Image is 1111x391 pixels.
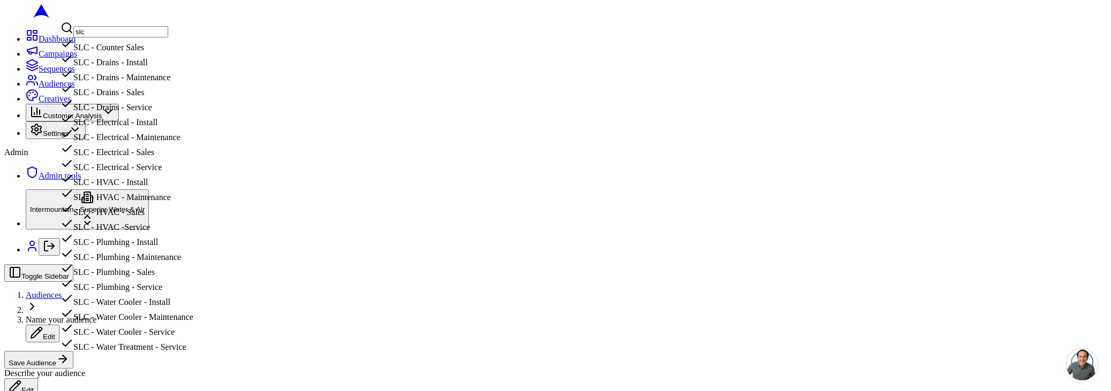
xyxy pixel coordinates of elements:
[61,307,193,322] div: SLC - Water Cooler - Maintenance
[61,97,193,112] div: SLC - Drains - Service
[61,247,193,262] div: SLC - Plumbing - Maintenance
[61,277,193,292] div: SLC - Plumbing - Service
[21,272,69,280] span: Toggle Sidebar
[61,187,193,202] div: SLC - HVAC - Maintenance
[61,292,193,307] div: SLC - Water Cooler - Install
[39,34,76,43] span: Dashboard
[39,238,60,256] button: Log out
[26,325,59,342] button: Edit
[43,333,55,341] span: Edit
[61,112,193,127] div: SLC - Electrical - Install
[4,369,85,378] span: Describe your audience
[4,351,73,369] button: Save Audience
[39,49,77,58] span: Campaigns
[1066,348,1098,380] a: Open chat
[39,94,71,103] span: Creatives
[61,337,193,352] div: SLC - Water Treatment - Service
[61,232,193,247] div: SLC - Plumbing - Install
[26,104,119,121] button: Customer Analysis
[39,64,75,73] span: Sequences
[26,64,75,73] a: Sequences
[4,264,73,282] button: Toggle Sidebar
[4,290,1107,342] nav: breadcrumb
[61,37,193,352] div: Suggestions
[61,262,193,277] div: SLC - Plumbing - Sales
[26,171,81,180] a: Admin tools
[43,112,102,120] span: Customer Analysis
[39,79,75,88] span: Audiences
[61,52,193,67] div: SLC - Drains - Install
[61,202,193,217] div: SLC - HVAC - Sales
[61,157,193,172] div: SLC - Electrical - Service
[4,148,1107,157] div: Admin
[26,79,75,88] a: Audiences
[26,189,149,229] button: Intermountain - Superior Water & Air
[61,127,193,142] div: SLC - Electrical - Maintenance
[26,315,96,324] span: Name your audience
[26,49,77,58] a: Campaigns
[73,26,168,37] input: Search...
[26,34,76,43] a: Dashboard
[39,171,81,180] span: Admin tools
[26,121,86,139] button: Settings
[61,37,193,52] div: SLC - Counter Sales
[26,94,71,103] a: Creatives
[61,322,193,337] div: SLC - Water Cooler - Service
[61,217,193,232] div: SLC - HVAC -Service
[43,129,69,137] span: Settings
[61,67,193,82] div: SLC - Drains - Maintenance
[30,205,145,213] span: Intermountain - Superior Water & Air
[61,142,193,157] div: SLC - Electrical - Sales
[61,82,193,97] div: SLC - Drains - Sales
[61,172,193,187] div: SLC - HVAC - Install
[26,290,62,300] a: Audiences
